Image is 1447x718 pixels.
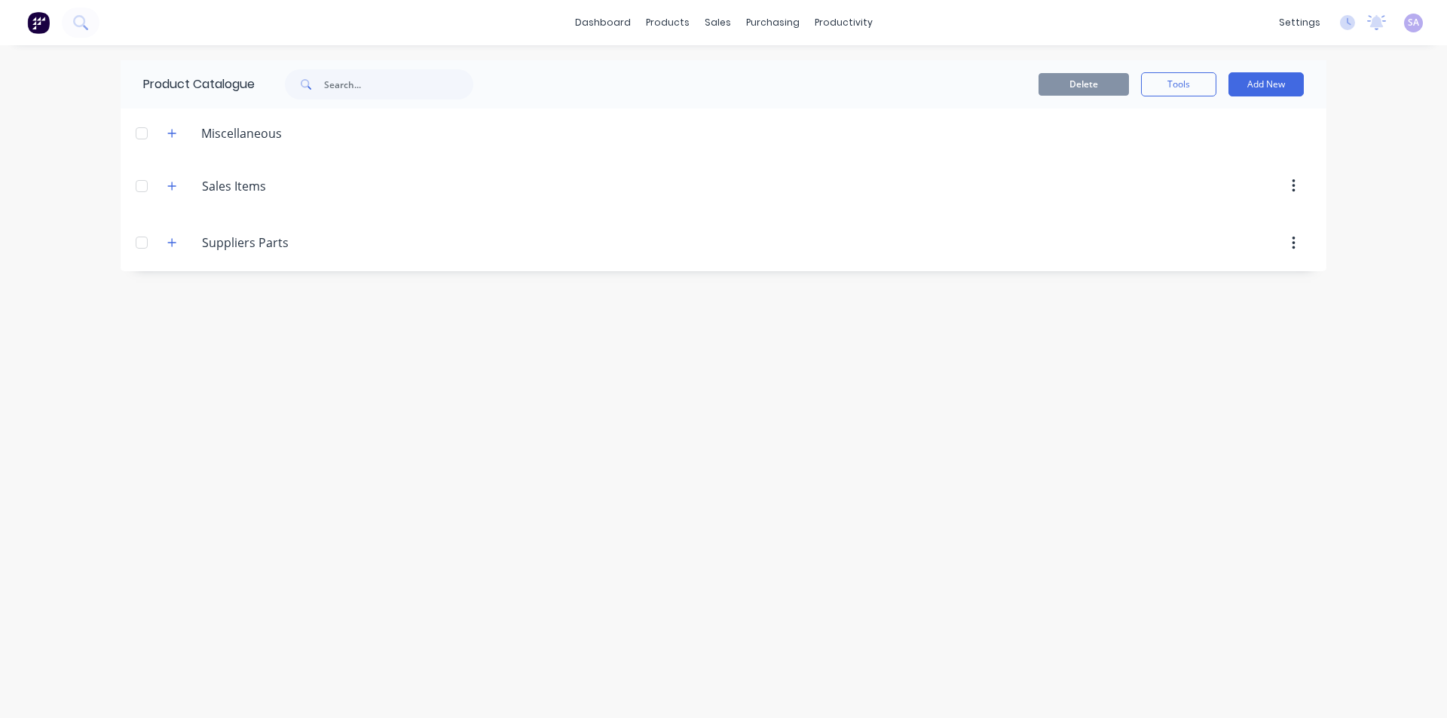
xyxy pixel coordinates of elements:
span: SA [1408,16,1419,29]
button: Tools [1141,72,1216,96]
div: Miscellaneous [189,124,294,142]
button: Add New [1228,72,1304,96]
div: productivity [807,11,880,34]
input: Search... [324,69,473,99]
div: sales [697,11,739,34]
input: Enter category name [202,177,384,195]
div: Product Catalogue [121,60,255,108]
iframe: Intercom live chat [1396,667,1432,703]
div: products [638,11,697,34]
button: Delete [1039,73,1129,96]
img: Factory [27,11,50,34]
div: settings [1271,11,1328,34]
div: purchasing [739,11,807,34]
a: dashboard [567,11,638,34]
input: Enter category name [202,234,384,252]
